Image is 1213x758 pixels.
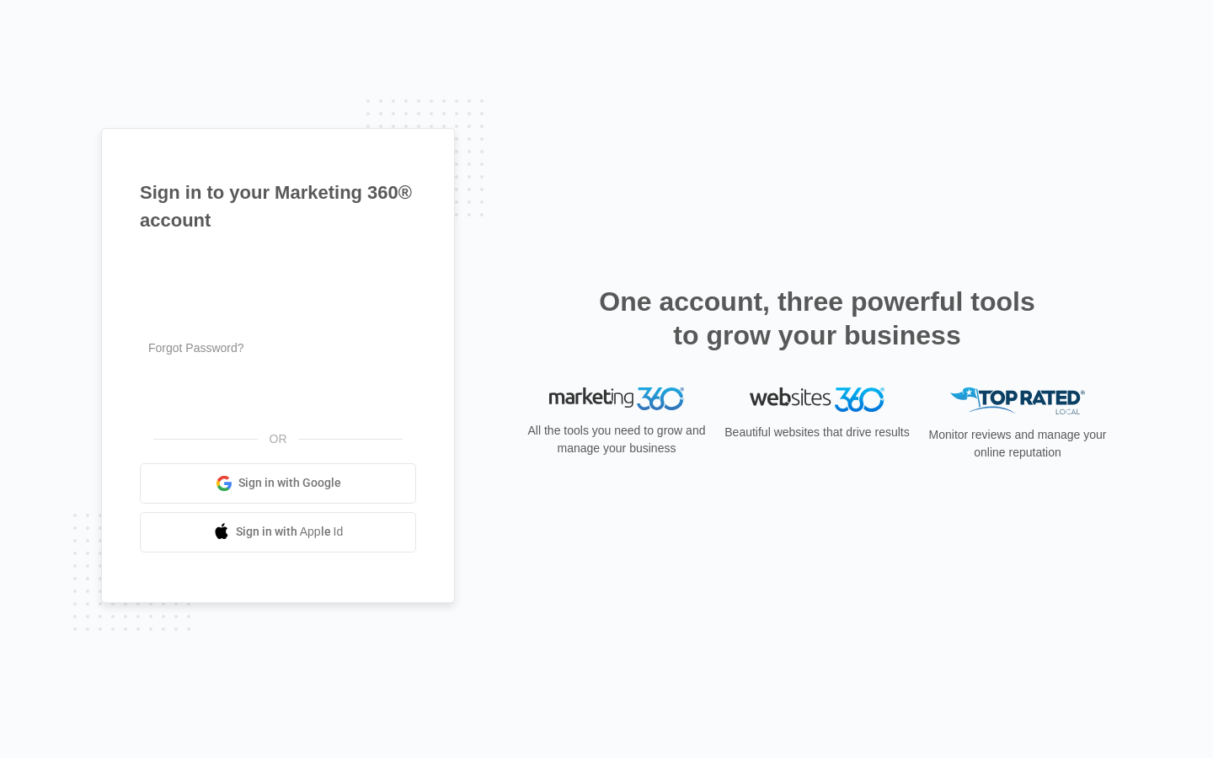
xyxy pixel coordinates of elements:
[750,387,884,412] img: Websites 360
[258,430,299,448] span: OR
[549,387,684,411] img: Marketing 360
[923,426,1112,462] p: Monitor reviews and manage your online reputation
[148,341,244,355] a: Forgot Password?
[522,422,711,457] p: All the tools you need to grow and manage your business
[594,285,1040,352] h2: One account, three powerful tools to grow your business
[140,179,416,234] h1: Sign in to your Marketing 360® account
[238,474,341,492] span: Sign in with Google
[236,523,344,541] span: Sign in with Apple Id
[140,512,416,552] a: Sign in with Apple Id
[140,463,416,504] a: Sign in with Google
[723,424,911,441] p: Beautiful websites that drive results
[950,387,1085,415] img: Top Rated Local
